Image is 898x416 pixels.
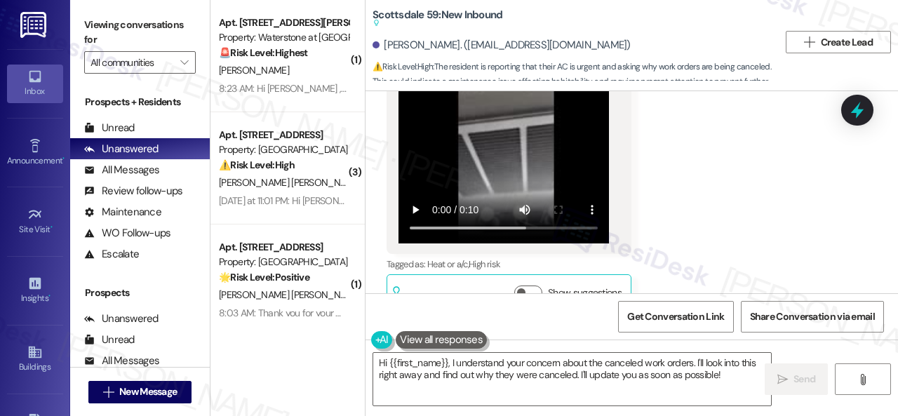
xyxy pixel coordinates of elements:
i:  [857,374,868,385]
span: [PERSON_NAME] [219,64,289,76]
i:  [180,57,188,68]
i:  [777,374,788,385]
div: Unread [84,121,135,135]
div: Apt. [STREET_ADDRESS] [219,128,349,142]
span: High risk [469,258,500,270]
strong: 🌟 Risk Level: Positive [219,271,309,283]
div: Unread [84,333,135,347]
strong: 🚨 Risk Level: Highest [219,46,308,59]
span: Send [793,372,815,387]
strong: ⚠️ Risk Level: High [219,159,295,171]
div: Maintenance [84,205,161,220]
span: • [62,154,65,163]
div: WO Follow-ups [84,226,170,241]
div: Prospects + Residents [70,95,210,109]
label: Show suggestions [548,286,622,300]
span: [PERSON_NAME] [PERSON_NAME] [219,288,366,301]
i:  [804,36,815,48]
div: Tagged as: [387,254,631,274]
span: • [51,222,53,232]
div: Related guidelines [391,286,472,311]
a: Insights • [7,271,63,309]
button: Get Conversation Link [618,301,733,333]
div: Apt. [STREET_ADDRESS][PERSON_NAME] [219,15,349,30]
span: [PERSON_NAME] [PERSON_NAME] [219,176,361,189]
a: Site Visit • [7,203,63,241]
span: Share Conversation via email [750,309,875,324]
div: Apt. [STREET_ADDRESS] [219,240,349,255]
span: • [48,291,51,301]
span: Create Lead [821,35,873,50]
label: Viewing conversations for [84,14,196,51]
div: Escalate [84,247,139,262]
button: Send [765,363,828,395]
div: [PERSON_NAME]. ([EMAIL_ADDRESS][DOMAIN_NAME]) [373,38,631,53]
span: : The resident is reporting that their AC is urgent and asking why work orders are being canceled... [373,60,779,105]
button: Share Conversation via email [741,301,884,333]
div: Property: [GEOGRAPHIC_DATA] [219,255,349,269]
img: ResiDesk Logo [20,12,49,38]
div: Review follow-ups [84,184,182,199]
strong: ⚠️ Risk Level: High [373,61,433,72]
b: Scottsdale 59: New Inbound [373,8,502,31]
a: Buildings [7,340,63,378]
div: Prospects [70,286,210,300]
span: Heat or a/c , [427,258,469,270]
input: All communities [91,51,173,74]
div: Property: Waterstone at [GEOGRAPHIC_DATA] [219,30,349,45]
span: New Message [119,384,177,399]
div: All Messages [84,163,159,177]
a: Inbox [7,65,63,102]
div: Unanswered [84,142,159,156]
textarea: Hi {{first_name}}, I understand your concern about the canceled work orders. I'll look into this ... [373,353,771,405]
div: Unanswered [84,311,159,326]
span: Get Conversation Link [627,309,724,324]
button: Create Lead [786,31,891,53]
div: Property: [GEOGRAPHIC_DATA] [219,142,349,157]
i:  [103,387,114,398]
div: All Messages [84,354,159,368]
button: New Message [88,381,192,403]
